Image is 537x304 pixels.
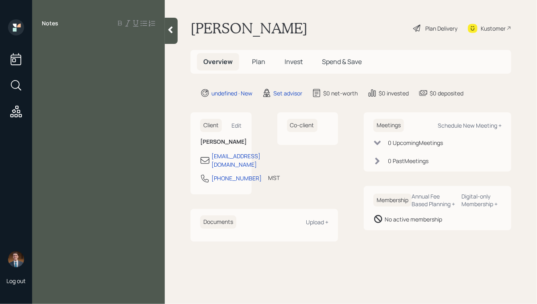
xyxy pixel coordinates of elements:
span: Invest [285,57,303,66]
div: Set advisor [273,89,302,97]
div: Schedule New Meeting + [438,122,502,129]
div: Upload + [306,218,328,226]
div: [PHONE_NUMBER] [211,174,262,182]
h1: [PERSON_NAME] [191,19,307,37]
h6: Meetings [373,119,404,132]
label: Notes [42,19,58,27]
div: undefined · New [211,89,252,97]
div: Plan Delivery [425,24,457,33]
h6: Membership [373,194,412,207]
span: Spend & Save [322,57,362,66]
div: Kustomer [481,24,506,33]
div: $0 invested [379,89,409,97]
h6: [PERSON_NAME] [200,139,242,145]
div: $0 deposited [430,89,463,97]
span: Plan [252,57,265,66]
div: 0 Upcoming Meeting s [388,139,443,147]
div: Annual Fee Based Planning + [412,192,455,208]
div: Log out [6,277,26,285]
div: Digital-only Membership + [462,192,502,208]
h6: Co-client [287,119,318,132]
img: hunter_neumayer.jpg [8,251,24,267]
h6: Client [200,119,222,132]
div: No active membership [385,215,442,223]
div: $0 net-worth [323,89,358,97]
h6: Documents [200,215,236,229]
div: [EMAIL_ADDRESS][DOMAIN_NAME] [211,152,260,169]
span: Overview [203,57,233,66]
div: 0 Past Meeting s [388,157,428,165]
div: Edit [232,122,242,129]
div: MST [268,174,280,182]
